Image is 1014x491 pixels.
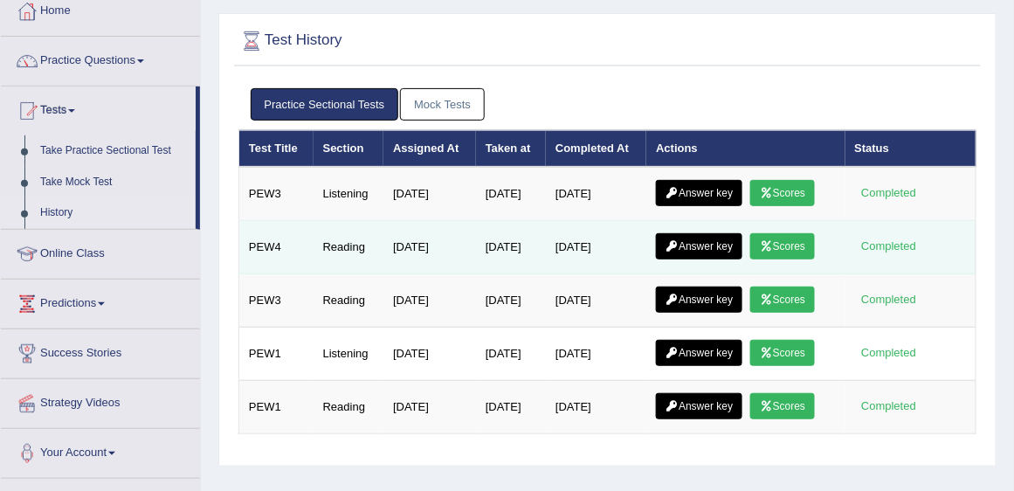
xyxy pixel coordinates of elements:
[750,233,815,259] a: Scores
[1,429,200,473] a: Your Account
[750,287,815,313] a: Scores
[314,130,383,167] th: Section
[855,238,923,256] div: Completed
[238,28,696,54] h2: Test History
[1,329,200,373] a: Success Stories
[383,381,476,434] td: [DATE]
[314,381,383,434] td: Reading
[656,393,742,419] a: Answer key
[845,130,976,167] th: Status
[476,221,546,274] td: [DATE]
[546,274,646,328] td: [DATE]
[314,328,383,381] td: Listening
[239,274,314,328] td: PEW3
[750,393,815,419] a: Scores
[476,381,546,434] td: [DATE]
[855,184,923,203] div: Completed
[656,340,742,366] a: Answer key
[383,167,476,221] td: [DATE]
[546,221,646,274] td: [DATE]
[1,280,200,323] a: Predictions
[239,328,314,381] td: PEW1
[32,197,196,229] a: History
[855,398,923,416] div: Completed
[750,340,815,366] a: Scores
[476,130,546,167] th: Taken at
[546,381,646,434] td: [DATE]
[855,344,923,363] div: Completed
[855,291,923,309] div: Completed
[1,379,200,423] a: Strategy Videos
[546,328,646,381] td: [DATE]
[476,328,546,381] td: [DATE]
[400,88,485,121] a: Mock Tests
[32,135,196,167] a: Take Practice Sectional Test
[1,37,200,80] a: Practice Questions
[383,130,476,167] th: Assigned At
[656,233,742,259] a: Answer key
[750,180,815,206] a: Scores
[239,130,314,167] th: Test Title
[314,167,383,221] td: Listening
[251,88,399,121] a: Practice Sectional Tests
[383,274,476,328] td: [DATE]
[314,274,383,328] td: Reading
[383,221,476,274] td: [DATE]
[656,180,742,206] a: Answer key
[1,86,196,130] a: Tests
[646,130,845,167] th: Actions
[239,381,314,434] td: PEW1
[239,167,314,221] td: PEW3
[383,328,476,381] td: [DATE]
[476,167,546,221] td: [DATE]
[239,221,314,274] td: PEW4
[1,230,200,273] a: Online Class
[656,287,742,313] a: Answer key
[546,130,646,167] th: Completed At
[476,274,546,328] td: [DATE]
[32,167,196,198] a: Take Mock Test
[314,221,383,274] td: Reading
[546,167,646,221] td: [DATE]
